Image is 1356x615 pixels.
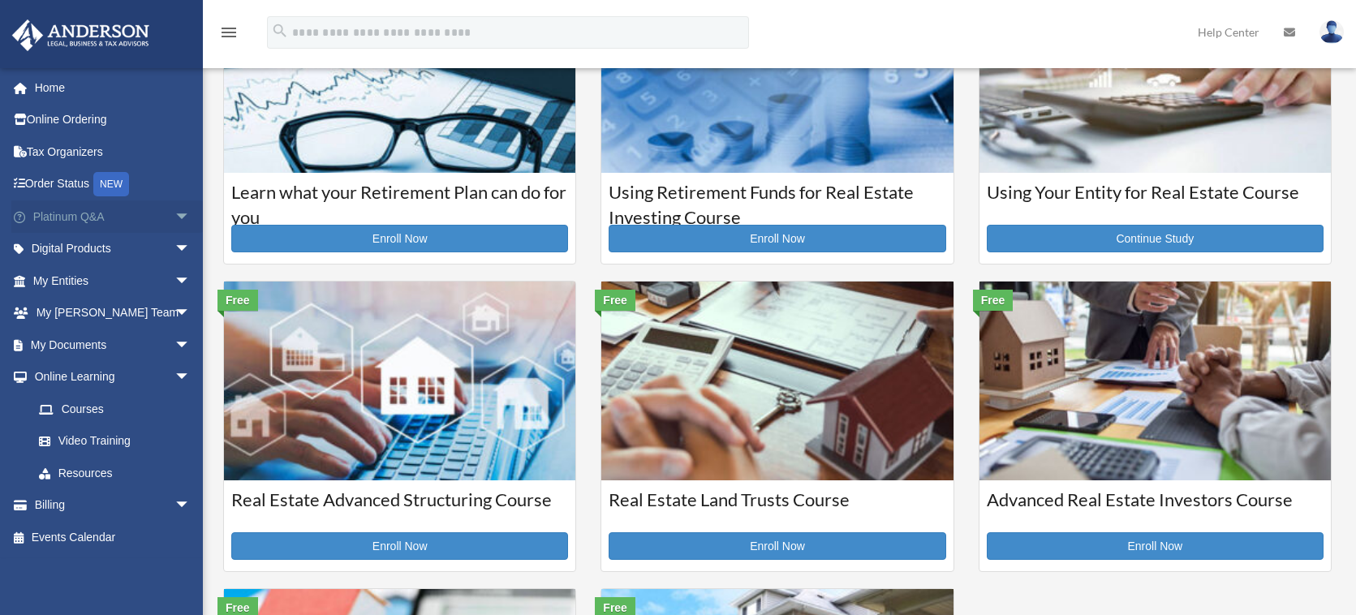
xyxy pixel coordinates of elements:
h3: Using Your Entity for Real Estate Course [987,180,1324,221]
i: menu [219,23,239,42]
i: search [271,22,289,40]
a: Digital Productsarrow_drop_down [11,233,215,265]
img: Anderson Advisors Platinum Portal [7,19,154,51]
h3: Real Estate Advanced Structuring Course [231,488,568,528]
span: arrow_drop_down [174,329,207,362]
h3: Using Retirement Funds for Real Estate Investing Course [609,180,945,221]
a: My [PERSON_NAME] Teamarrow_drop_down [11,297,215,329]
div: Free [973,290,1014,311]
div: Free [217,290,258,311]
span: arrow_drop_down [174,264,207,298]
a: Enroll Now [609,225,945,252]
h3: Real Estate Land Trusts Course [609,488,945,528]
img: User Pic [1319,20,1344,44]
h3: Learn what your Retirement Plan can do for you [231,180,568,221]
span: arrow_drop_down [174,233,207,266]
a: Courses [23,393,207,425]
a: Resources [23,457,215,489]
a: Video Training [23,425,215,458]
a: menu [219,28,239,42]
a: Order StatusNEW [11,168,215,201]
a: Platinum Q&Aarrow_drop_down [11,200,215,233]
a: Billingarrow_drop_down [11,489,215,522]
a: Enroll Now [231,532,568,560]
a: Online Ordering [11,104,215,136]
a: Continue Study [987,225,1324,252]
a: Tax Organizers [11,135,215,168]
span: arrow_drop_down [174,297,207,330]
h3: Advanced Real Estate Investors Course [987,488,1324,528]
a: Home [11,71,215,104]
a: Events Calendar [11,521,215,553]
a: Enroll Now [987,532,1324,560]
span: arrow_drop_down [174,489,207,523]
div: NEW [93,172,129,196]
div: Free [595,290,635,311]
span: arrow_drop_down [174,361,207,394]
a: Online Learningarrow_drop_down [11,361,215,394]
span: arrow_drop_down [174,200,207,234]
a: Enroll Now [231,225,568,252]
a: My Documentsarrow_drop_down [11,329,215,361]
a: Enroll Now [609,532,945,560]
a: My Entitiesarrow_drop_down [11,264,215,297]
